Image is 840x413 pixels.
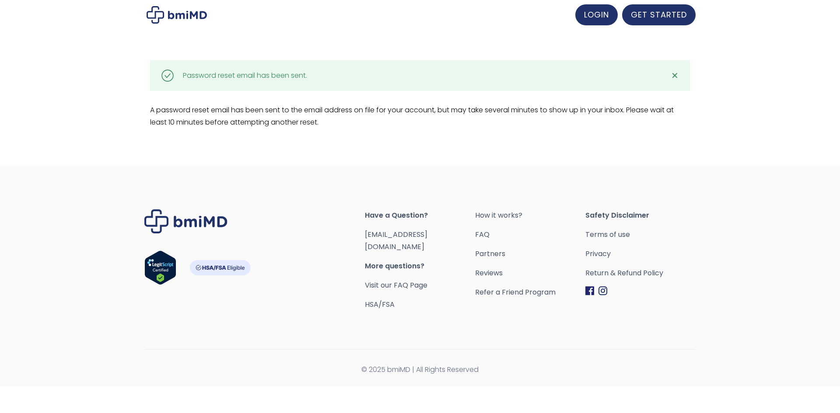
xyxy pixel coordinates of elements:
[147,6,207,24] img: My account
[144,364,696,376] span: © 2025 bmiMD | All Rights Reserved
[189,260,251,275] img: HSA-FSA
[144,209,227,233] img: Brand Logo
[631,9,687,20] span: GET STARTED
[585,229,696,241] a: Terms of use
[585,248,696,260] a: Privacy
[475,248,585,260] a: Partners
[575,4,618,25] a: LOGIN
[365,229,427,252] a: [EMAIL_ADDRESS][DOMAIN_NAME]
[584,9,609,20] span: LOGIN
[365,280,427,290] a: Visit our FAQ Page
[144,250,176,285] img: Verify Approval for www.bmimd.com
[475,209,585,222] a: How it works?
[144,250,176,289] a: Verify LegitScript Approval for www.bmimd.com
[365,209,475,222] span: Have a Question?
[183,69,307,82] div: Password reset email has been sent.
[365,299,395,309] a: HSA/FSA
[622,4,696,25] a: GET STARTED
[475,267,585,279] a: Reviews
[150,104,690,128] p: A password reset email has been sent to the email address on file for your account, but may take ...
[365,260,475,272] span: More questions?
[475,229,585,241] a: FAQ
[671,69,679,82] span: ✕
[666,67,683,84] a: ✕
[585,286,594,295] img: Facebook
[475,286,585,298] a: Refer a Friend Program
[585,267,696,279] a: Return & Refund Policy
[585,209,696,222] span: Safety Disclaimer
[598,286,607,295] img: Instagram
